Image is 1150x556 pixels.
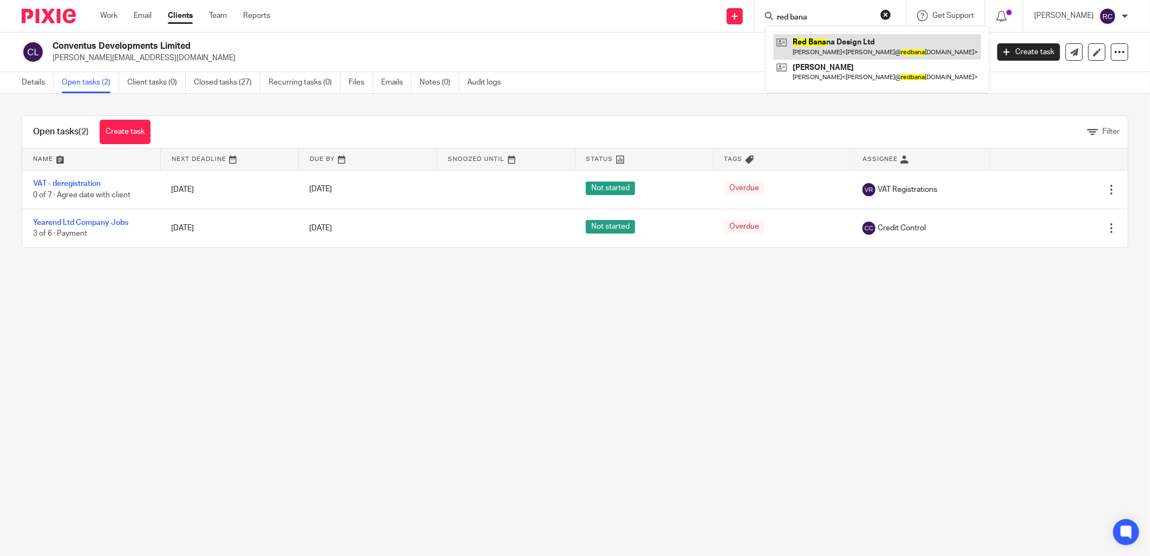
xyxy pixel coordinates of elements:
a: Emails [381,72,411,93]
img: svg%3E [22,41,44,63]
img: svg%3E [862,222,875,235]
h2: Conventus Developments Limited [53,41,795,52]
span: Get Support [932,12,974,20]
a: Create task [997,43,1060,61]
input: Search [776,13,873,23]
span: (2) [79,127,89,136]
span: Snoozed Until [448,156,505,162]
a: VAT - deregistration [33,180,101,188]
a: Create task [100,120,151,144]
p: [PERSON_NAME][EMAIL_ADDRESS][DOMAIN_NAME] [53,53,981,63]
span: Status [586,156,613,162]
a: Notes (0) [420,72,459,93]
span: Overdue [724,220,765,234]
span: 0 of 7 · Agree date with client [33,191,130,199]
button: Clear [880,9,891,20]
a: Work [100,10,117,21]
span: Not started [586,182,635,195]
a: Recurring tasks (0) [269,72,341,93]
td: [DATE] [160,170,298,209]
a: Details [22,72,54,93]
span: [DATE] [310,186,332,193]
span: 3 of 6 · Payment [33,230,87,237]
img: svg%3E [1099,8,1116,25]
a: Team [209,10,227,21]
span: Overdue [724,182,765,195]
span: VAT Registrations [878,184,938,195]
a: Yearend Ltd Company Jobs [33,219,128,227]
a: Email [134,10,152,21]
a: Clients [168,10,193,21]
img: svg%3E [862,183,875,196]
span: Filter [1102,128,1120,135]
a: Reports [243,10,270,21]
a: Closed tasks (27) [194,72,260,93]
td: [DATE] [160,209,298,247]
p: [PERSON_NAME] [1034,10,1094,21]
h1: Open tasks [33,126,89,138]
a: Audit logs [467,72,509,93]
a: Client tasks (0) [127,72,186,93]
a: Files [349,72,373,93]
span: [DATE] [310,224,332,232]
span: Credit Control [878,223,926,234]
img: Pixie [22,9,76,23]
a: Open tasks (2) [62,72,119,93]
span: Tags [724,156,743,162]
span: Not started [586,220,635,234]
